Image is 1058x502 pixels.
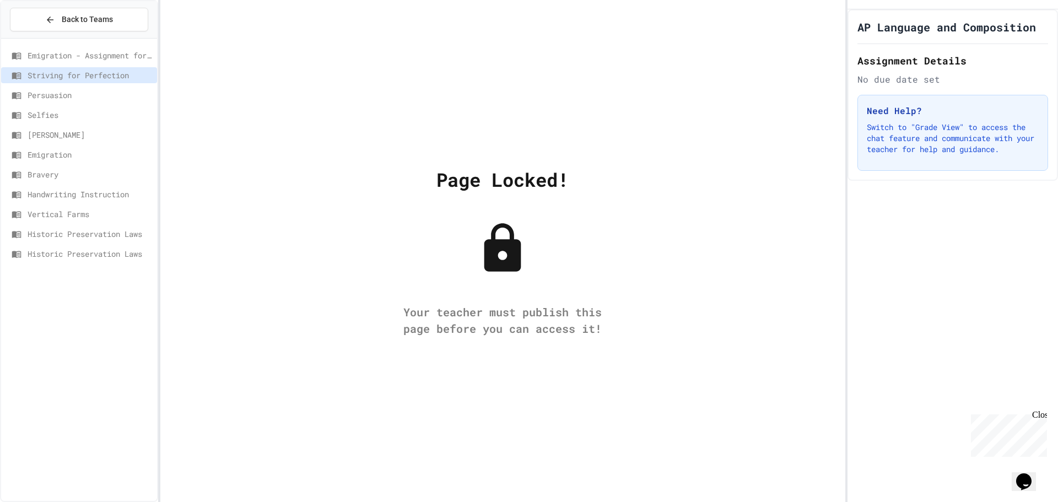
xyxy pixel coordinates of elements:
div: Chat with us now!Close [4,4,76,70]
span: Historic Preservation Laws [28,228,153,240]
h1: AP Language and Composition [857,19,1036,35]
span: Striving for Perfection [28,69,153,81]
span: Persuasion [28,89,153,101]
span: Handwriting Instruction [28,188,153,200]
span: Historic Preservation Laws [28,248,153,260]
span: Back to Teams [62,14,113,25]
iframe: chat widget [1012,458,1047,491]
iframe: chat widget [967,410,1047,457]
span: Emigration - Assignment for 4/25 [28,50,153,61]
span: Emigration [28,149,153,160]
span: [PERSON_NAME] [28,129,153,141]
div: Page Locked! [436,165,569,193]
h3: Need Help? [867,104,1039,117]
span: Vertical Farms [28,208,153,220]
button: Back to Teams [10,8,148,31]
h2: Assignment Details [857,53,1048,68]
div: Your teacher must publish this page before you can access it! [392,304,613,337]
span: Bravery [28,169,153,180]
div: No due date set [857,73,1048,86]
p: Switch to "Grade View" to access the chat feature and communicate with your teacher for help and ... [867,122,1039,155]
span: Selfies [28,109,153,121]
